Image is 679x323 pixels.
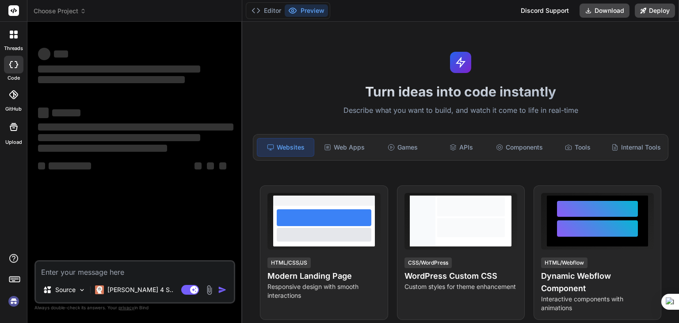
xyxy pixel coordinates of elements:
[52,109,80,116] span: ‌
[95,285,104,294] img: Claude 4 Sonnet
[374,138,431,157] div: Games
[207,162,214,169] span: ‌
[285,4,328,17] button: Preview
[267,282,380,300] p: Responsive design with smooth interactions
[38,123,233,131] span: ‌
[248,4,285,17] button: Editor
[38,108,49,118] span: ‌
[8,74,20,82] label: code
[118,305,134,310] span: privacy
[549,138,606,157] div: Tools
[608,138,664,157] div: Internal Tools
[541,258,587,268] div: HTML/Webflow
[78,286,86,294] img: Pick Models
[6,294,21,309] img: signin
[218,285,227,294] img: icon
[267,258,311,268] div: HTML/CSS/JS
[404,258,452,268] div: CSS/WordPress
[219,162,226,169] span: ‌
[55,285,76,294] p: Source
[38,134,200,141] span: ‌
[34,7,86,15] span: Choose Project
[49,162,91,169] span: ‌
[38,76,185,83] span: ‌
[257,138,314,157] div: Websites
[38,48,50,60] span: ‌
[5,105,22,113] label: GitHub
[267,270,380,282] h4: Modern Landing Page
[5,138,22,146] label: Upload
[404,282,517,291] p: Custom styles for theme enhancement
[34,304,235,312] p: Always double-check its answers. Your in Bind
[54,50,68,58] span: ‌
[541,295,654,312] p: Interactive components with animations
[491,138,548,157] div: Components
[204,285,214,295] img: attachment
[195,162,202,169] span: ‌
[4,45,23,52] label: threads
[580,4,629,18] button: Download
[404,270,517,282] h4: WordPress Custom CSS
[515,4,574,18] div: Discord Support
[38,162,45,169] span: ‌
[248,105,674,116] p: Describe what you want to build, and watch it come to life in real-time
[541,270,654,295] h4: Dynamic Webflow Component
[248,84,674,100] h1: Turn ideas into code instantly
[635,4,675,18] button: Deploy
[38,145,167,152] span: ‌
[316,138,373,157] div: Web Apps
[433,138,489,157] div: APIs
[38,65,200,73] span: ‌
[107,285,173,294] p: [PERSON_NAME] 4 S..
